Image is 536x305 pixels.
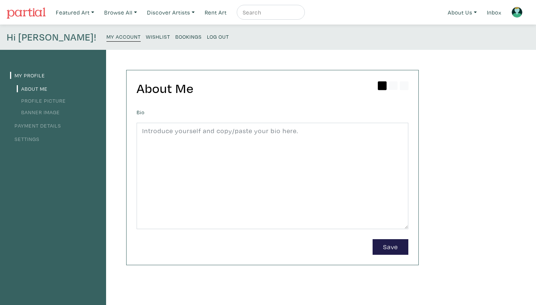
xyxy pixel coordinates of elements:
a: Featured Art [52,5,98,20]
a: Inbox [484,5,505,20]
h2: About Me [137,80,408,96]
a: Log Out [207,31,229,41]
a: About Me [17,85,48,92]
a: About Us [444,5,480,20]
a: Browse All [101,5,140,20]
a: Rent Art [201,5,230,20]
a: Profile Picture [17,97,66,104]
a: My Profile [10,72,45,79]
a: Payment Details [10,122,61,129]
h4: Hi [PERSON_NAME]! [7,31,96,43]
a: Settings [10,135,39,142]
input: Search [242,8,298,17]
small: Log Out [207,33,229,40]
a: Discover Artists [144,5,198,20]
small: Wishlist [146,33,170,40]
a: Bookings [175,31,202,41]
small: Bookings [175,33,202,40]
small: My Account [106,33,141,40]
img: avatar.png [511,7,523,18]
a: My Account [106,31,141,42]
label: Bio [137,108,145,116]
a: Wishlist [146,31,170,41]
button: Save [373,239,408,255]
a: Banner Image [17,109,60,116]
